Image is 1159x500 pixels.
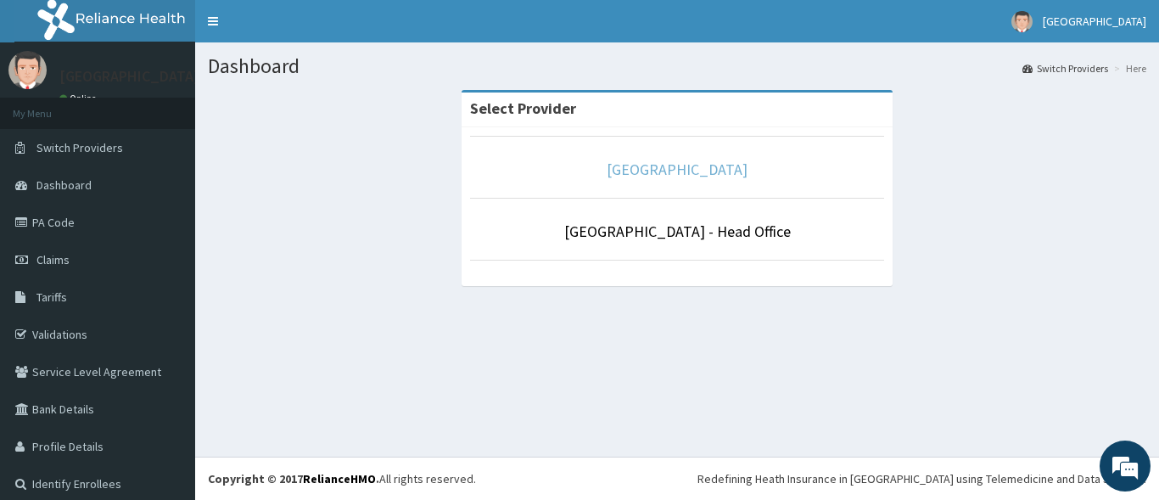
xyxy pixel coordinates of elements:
span: Claims [36,252,70,267]
footer: All rights reserved. [195,457,1159,500]
strong: Select Provider [470,98,576,118]
span: Switch Providers [36,140,123,155]
h1: Dashboard [208,55,1146,77]
span: [GEOGRAPHIC_DATA] [1043,14,1146,29]
img: User Image [1011,11,1033,32]
a: Switch Providers [1022,61,1108,76]
li: Here [1110,61,1146,76]
a: RelianceHMO [303,471,376,486]
strong: Copyright © 2017 . [208,471,379,486]
img: User Image [8,51,47,89]
p: [GEOGRAPHIC_DATA] [59,69,199,84]
a: [GEOGRAPHIC_DATA] - Head Office [564,222,791,241]
span: Dashboard [36,177,92,193]
a: Online [59,93,100,104]
div: Redefining Heath Insurance in [GEOGRAPHIC_DATA] using Telemedicine and Data Science! [697,470,1146,487]
a: [GEOGRAPHIC_DATA] [607,160,747,179]
span: Tariffs [36,289,67,305]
